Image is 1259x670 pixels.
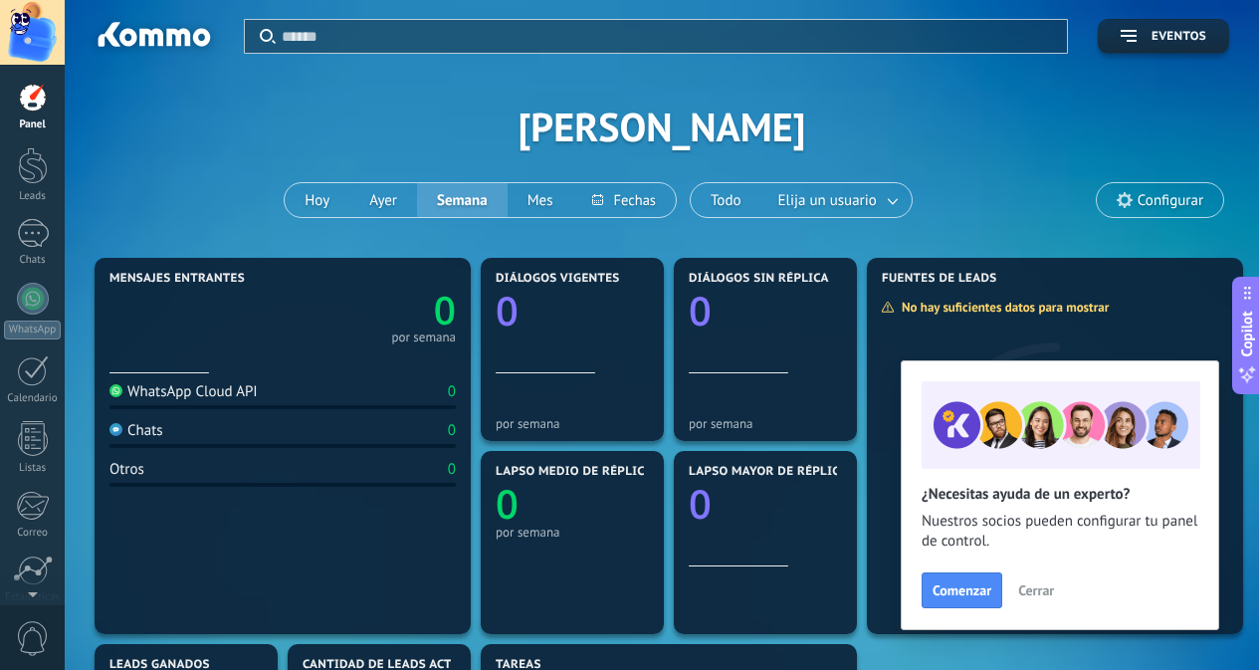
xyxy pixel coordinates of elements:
div: WhatsApp [4,321,61,339]
img: WhatsApp Cloud API [109,384,122,397]
div: WhatsApp Cloud API [109,382,258,401]
div: Chats [109,421,163,440]
div: por semana [689,416,842,431]
span: Diálogos vigentes [496,272,620,286]
span: Nuestros socios pueden configurar tu panel de control. [922,512,1198,552]
div: Listas [4,462,62,475]
div: Chats [4,254,62,267]
div: 0 [448,421,456,440]
button: Comenzar [922,572,1002,608]
span: Lapso medio de réplica [496,465,653,479]
span: Eventos [1152,30,1206,44]
span: Cerrar [1018,583,1054,597]
span: Comenzar [933,583,991,597]
span: Lapso mayor de réplica [689,465,847,479]
button: Cerrar [1009,575,1063,605]
a: 0 [283,284,456,336]
button: Mes [508,183,573,217]
button: Todo [691,183,761,217]
img: Chats [109,423,122,436]
div: Panel [4,118,62,131]
span: Diálogos sin réplica [689,272,829,286]
button: Eventos [1098,19,1229,54]
div: 0 [448,460,456,479]
div: No hay suficientes datos para mostrar [881,299,1123,316]
div: Correo [4,527,62,540]
button: Fechas [572,183,675,217]
div: por semana [496,416,649,431]
span: Configurar [1138,192,1203,209]
text: 0 [496,283,519,337]
div: Calendario [4,392,62,405]
h2: ¿Necesitas ayuda de un experto? [922,485,1198,504]
button: Semana [417,183,508,217]
div: por semana [496,525,649,540]
span: Mensajes entrantes [109,272,245,286]
div: Leads [4,190,62,203]
text: 0 [689,476,712,531]
div: Otros [109,460,144,479]
div: 0 [448,382,456,401]
text: 0 [496,476,519,531]
div: por semana [391,333,456,342]
text: 0 [689,283,712,337]
button: Elija un usuario [761,183,912,217]
span: Elija un usuario [774,187,881,214]
button: Hoy [285,183,349,217]
text: 0 [434,284,456,336]
span: Copilot [1237,311,1257,356]
span: Fuentes de leads [882,272,997,286]
button: Ayer [349,183,417,217]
